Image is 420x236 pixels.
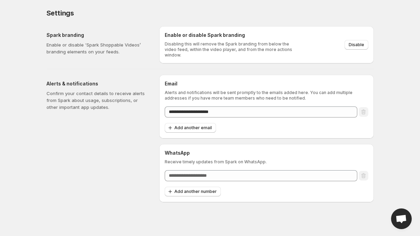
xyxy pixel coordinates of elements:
[47,80,148,87] h5: Alerts & notifications
[349,42,364,48] span: Disable
[47,9,74,17] span: Settings
[345,40,368,50] button: Disable
[165,80,368,87] h6: Email
[174,189,217,194] span: Add another number
[165,32,297,39] h6: Enable or disable Spark branding
[47,41,148,55] p: Enable or disable ‘Spark Shoppable Videos’ branding elements on your feeds.
[47,90,148,111] p: Confirm your contact details to receive alerts from Spark about usage, subscriptions, or other im...
[165,123,216,133] button: Add another email
[165,150,368,156] h6: WhatsApp
[47,32,148,39] h5: Spark branding
[165,159,368,165] p: Receive timely updates from Spark on WhatsApp.
[174,125,212,131] span: Add another email
[165,41,297,58] p: Disabling this will remove the Spark branding from below the video feed, within the video player,...
[165,187,221,196] button: Add another number
[391,208,412,229] a: Open chat
[165,90,368,101] p: Alerts and notifications will be sent promptly to the emails added here. You can add multiple add...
